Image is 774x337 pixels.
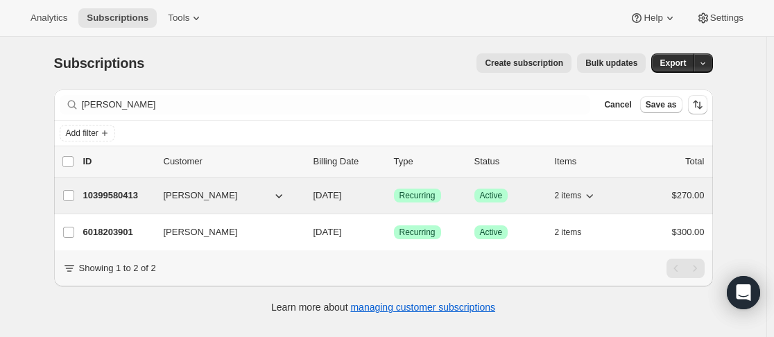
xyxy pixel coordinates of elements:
div: Items [555,155,624,168]
button: Save as [640,96,682,113]
p: Total [685,155,704,168]
span: Active [480,190,503,201]
button: Bulk updates [577,53,646,73]
p: Billing Date [313,155,383,168]
button: Tools [160,8,212,28]
button: Export [651,53,694,73]
button: [PERSON_NAME] [155,184,294,207]
button: [PERSON_NAME] [155,221,294,243]
span: Save as [646,99,677,110]
button: Add filter [60,125,115,141]
p: Status [474,155,544,168]
span: Cancel [604,99,631,110]
span: [PERSON_NAME] [164,225,238,239]
span: $270.00 [672,190,705,200]
span: 2 items [555,190,582,201]
a: managing customer subscriptions [350,302,495,313]
button: Sort the results [688,95,707,114]
button: Cancel [599,96,637,113]
span: [DATE] [313,190,342,200]
span: Create subscription [485,58,563,69]
span: Subscriptions [54,55,145,71]
p: 10399580413 [83,189,153,202]
div: 10399580413[PERSON_NAME][DATE]SuccessRecurringSuccessActive2 items$270.00 [83,186,705,205]
nav: Pagination [666,259,705,278]
span: Analytics [31,12,67,24]
span: $300.00 [672,227,705,237]
span: [DATE] [313,227,342,237]
span: Settings [710,12,743,24]
button: 2 items [555,186,597,205]
div: 6018203901[PERSON_NAME][DATE]SuccessRecurringSuccessActive2 items$300.00 [83,223,705,242]
span: Active [480,227,503,238]
p: Learn more about [271,300,495,314]
input: Filter subscribers [82,95,591,114]
button: Settings [688,8,752,28]
span: Recurring [399,190,436,201]
button: Help [621,8,685,28]
span: Export [660,58,686,69]
div: Type [394,155,463,168]
p: Showing 1 to 2 of 2 [79,261,156,275]
p: ID [83,155,153,168]
button: 2 items [555,223,597,242]
button: Create subscription [476,53,571,73]
span: Add filter [66,128,98,139]
button: Subscriptions [78,8,157,28]
div: Open Intercom Messenger [727,276,760,309]
span: 2 items [555,227,582,238]
p: 6018203901 [83,225,153,239]
p: Customer [164,155,302,168]
span: [PERSON_NAME] [164,189,238,202]
span: Help [644,12,662,24]
span: Recurring [399,227,436,238]
span: Bulk updates [585,58,637,69]
span: Subscriptions [87,12,148,24]
div: IDCustomerBilling DateTypeStatusItemsTotal [83,155,705,168]
button: Analytics [22,8,76,28]
span: Tools [168,12,189,24]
